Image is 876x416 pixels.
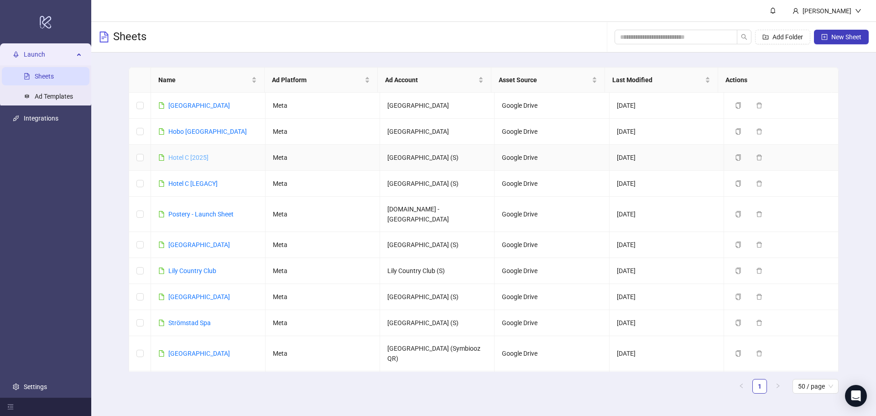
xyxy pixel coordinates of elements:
[495,197,609,232] td: Google Drive
[158,154,165,161] span: file
[168,319,211,326] a: Strömstad Spa
[610,197,724,232] td: [DATE]
[495,336,609,371] td: Google Drive
[756,211,762,217] span: delete
[771,379,785,394] button: right
[158,75,250,85] span: Name
[13,51,19,58] span: rocket
[168,293,230,300] a: [GEOGRAPHIC_DATA]
[380,145,495,171] td: [GEOGRAPHIC_DATA] (S)
[499,75,590,85] span: Asset Source
[735,294,741,300] span: copy
[35,73,54,80] a: Sheets
[735,320,741,326] span: copy
[756,320,762,326] span: delete
[380,336,495,371] td: [GEOGRAPHIC_DATA] (Symbiooz QR)
[798,379,833,393] span: 50 / page
[158,180,165,187] span: file
[266,145,380,171] td: Meta
[756,268,762,274] span: delete
[35,93,73,100] a: Ad Templates
[799,6,855,16] div: [PERSON_NAME]
[24,45,74,63] span: Launch
[495,119,609,145] td: Google Drive
[266,232,380,258] td: Meta
[495,145,609,171] td: Google Drive
[775,383,781,389] span: right
[495,93,609,119] td: Google Drive
[735,268,741,274] span: copy
[610,145,724,171] td: [DATE]
[735,154,741,161] span: copy
[741,34,747,40] span: search
[158,320,165,326] span: file
[755,30,810,44] button: Add Folder
[495,258,609,284] td: Google Drive
[734,379,749,394] button: left
[756,128,762,135] span: delete
[734,379,749,394] li: Previous Page
[158,211,165,217] span: file
[495,232,609,258] td: Google Drive
[266,197,380,232] td: Meta
[814,30,869,44] button: New Sheet
[821,34,828,40] span: plus-square
[266,310,380,336] td: Meta
[158,350,165,357] span: file
[610,93,724,119] td: [DATE]
[735,242,741,248] span: copy
[380,371,495,397] td: Aronsborg (S)
[168,128,247,135] a: Hobo [GEOGRAPHIC_DATA]
[168,180,218,187] a: Hotel C [LEGACY]
[266,284,380,310] td: Meta
[265,68,378,93] th: Ad Platform
[158,268,165,274] span: file
[158,294,165,300] span: file
[735,180,741,187] span: copy
[756,180,762,187] span: delete
[610,232,724,258] td: [DATE]
[739,383,744,389] span: left
[378,68,491,93] th: Ad Account
[772,33,803,41] span: Add Folder
[24,115,58,122] a: Integrations
[272,75,363,85] span: Ad Platform
[610,171,724,197] td: [DATE]
[793,379,839,394] div: Page Size
[168,267,216,274] a: Lily Country Club
[610,284,724,310] td: [DATE]
[735,128,741,135] span: copy
[855,8,861,14] span: down
[756,154,762,161] span: delete
[845,385,867,407] div: Open Intercom Messenger
[762,34,769,40] span: folder-add
[380,171,495,197] td: [GEOGRAPHIC_DATA] (S)
[24,383,47,390] a: Settings
[380,258,495,284] td: Lily Country Club (S)
[735,102,741,109] span: copy
[99,32,109,42] span: file-text
[735,350,741,357] span: copy
[756,294,762,300] span: delete
[380,93,495,119] td: [GEOGRAPHIC_DATA]
[831,33,861,41] span: New Sheet
[756,350,762,357] span: delete
[113,30,146,44] h3: Sheets
[756,102,762,109] span: delete
[266,93,380,119] td: Meta
[605,68,719,93] th: Last Modified
[753,379,766,393] a: 1
[168,154,209,161] a: Hotel C [2025]
[380,310,495,336] td: [GEOGRAPHIC_DATA] (S)
[380,197,495,232] td: [DOMAIN_NAME] - [GEOGRAPHIC_DATA]
[735,211,741,217] span: copy
[168,350,230,357] a: [GEOGRAPHIC_DATA]
[610,258,724,284] td: [DATE]
[771,379,785,394] li: Next Page
[385,75,476,85] span: Ad Account
[7,404,14,410] span: menu-fold
[266,119,380,145] td: Meta
[718,68,832,93] th: Actions
[770,7,776,14] span: bell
